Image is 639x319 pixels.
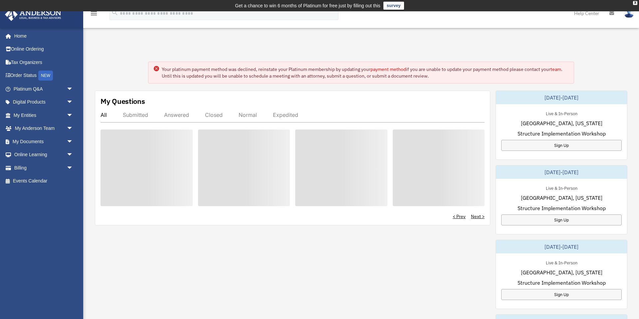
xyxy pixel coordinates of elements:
a: Sign Up [501,214,622,225]
a: Tax Organizers [5,56,83,69]
div: Your platinum payment method was declined, reinstate your Platinum membership by updating your if... [162,66,568,79]
a: Billingarrow_drop_down [5,161,83,174]
span: arrow_drop_down [67,148,80,162]
a: Sign Up [501,140,622,151]
a: My Entitiesarrow_drop_down [5,109,83,122]
a: Digital Productsarrow_drop_down [5,96,83,109]
a: Events Calendar [5,174,83,188]
div: close [633,1,637,5]
div: My Questions [101,96,145,106]
a: menu [90,12,98,17]
span: [GEOGRAPHIC_DATA], [US_STATE] [521,119,602,127]
div: [DATE]-[DATE] [496,91,627,104]
div: Live & In-Person [540,259,583,266]
a: Order StatusNEW [5,69,83,83]
div: Live & In-Person [540,184,583,191]
a: Platinum Q&Aarrow_drop_down [5,82,83,96]
div: All [101,112,107,118]
div: Submitted [123,112,148,118]
div: NEW [38,71,53,81]
div: Answered [164,112,189,118]
a: Next > [471,213,485,220]
span: arrow_drop_down [67,82,80,96]
a: Sign Up [501,289,622,300]
div: Get a chance to win 6 months of Platinum for free just by filling out this [235,2,380,10]
a: payment method [370,66,406,72]
span: [GEOGRAPHIC_DATA], [US_STATE] [521,194,602,202]
span: arrow_drop_down [67,161,80,175]
div: [DATE]-[DATE] [496,165,627,179]
span: arrow_drop_down [67,109,80,122]
a: team [550,66,561,72]
a: My Documentsarrow_drop_down [5,135,83,148]
a: Home [5,29,80,43]
span: Structure Implementation Workshop [518,204,606,212]
span: [GEOGRAPHIC_DATA], [US_STATE] [521,268,602,276]
span: arrow_drop_down [67,122,80,136]
img: Anderson Advisors Platinum Portal [3,8,63,21]
a: Online Ordering [5,43,83,56]
span: arrow_drop_down [67,96,80,109]
div: Normal [239,112,257,118]
i: menu [90,9,98,17]
div: [DATE]-[DATE] [496,240,627,253]
span: Structure Implementation Workshop [518,279,606,287]
a: Online Learningarrow_drop_down [5,148,83,161]
a: survey [383,2,404,10]
i: search [111,9,118,16]
div: Expedited [273,112,298,118]
a: My Anderson Teamarrow_drop_down [5,122,83,135]
div: Closed [205,112,223,118]
img: User Pic [624,8,634,18]
a: < Prev [453,213,466,220]
span: Structure Implementation Workshop [518,130,606,138]
div: Live & In-Person [540,110,583,117]
span: arrow_drop_down [67,135,80,149]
